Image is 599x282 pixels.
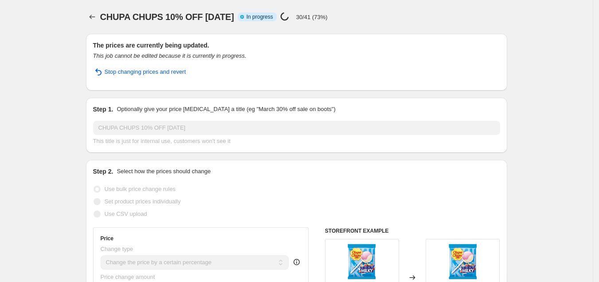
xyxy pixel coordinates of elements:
[292,258,301,266] div: help
[445,244,481,279] img: 8410031122510_80x.png
[93,167,114,176] h2: Step 2.
[296,14,328,20] p: 30/41 (73%)
[117,105,335,114] p: Optionally give your price [MEDICAL_DATA] a title (eg "March 30% off sale on boots")
[101,274,155,280] span: Price change amount
[344,244,380,279] img: 8410031122510_80x.png
[93,121,500,135] input: 30% off holiday sale
[247,13,273,20] span: In progress
[100,12,234,22] span: CHUPA CHUPS 10% OFF [DATE]
[105,211,147,217] span: Use CSV upload
[101,235,114,242] h3: Price
[325,227,500,234] h6: STOREFRONT EXAMPLE
[86,11,98,23] button: Price change jobs
[105,186,176,192] span: Use bulk price change rules
[117,167,211,176] p: Select how the prices should change
[93,41,500,50] h2: The prices are currently being updated.
[105,68,186,76] span: Stop changing prices and revert
[88,65,192,79] button: Stop changing prices and revert
[93,138,231,144] span: This title is just for internal use, customers won't see it
[93,52,247,59] i: This job cannot be edited because it is currently in progress.
[105,198,181,205] span: Set product prices individually
[93,105,114,114] h2: Step 1.
[101,246,133,252] span: Change type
